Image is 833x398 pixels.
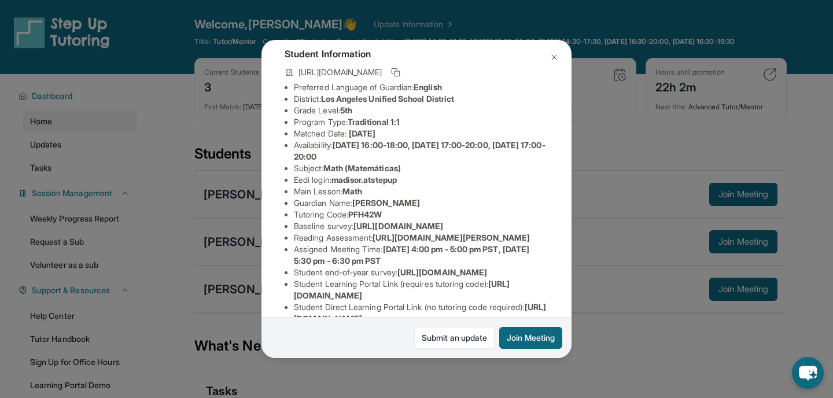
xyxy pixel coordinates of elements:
img: Close Icon [550,53,559,62]
li: Guardian Name : [294,197,548,209]
span: Traditional 1:1 [348,117,400,127]
span: PFH42W [348,209,382,219]
li: Main Lesson : [294,186,548,197]
li: Grade Level: [294,105,548,116]
span: madisor.atstepup [331,175,397,185]
li: Tutoring Code : [294,209,548,220]
span: Math [342,186,362,196]
li: Student Learning Portal Link (requires tutoring code) : [294,278,548,301]
span: [URL][DOMAIN_NAME] [298,67,382,78]
button: Copy link [389,65,403,79]
span: [URL][DOMAIN_NAME][PERSON_NAME] [373,233,530,242]
li: Assigned Meeting Time : [294,244,548,267]
span: [URL][DOMAIN_NAME] [397,267,487,277]
span: [URL][DOMAIN_NAME] [353,221,443,231]
button: Join Meeting [499,327,562,349]
li: Availability: [294,139,548,163]
li: Matched Date: [294,128,548,139]
span: [DATE] 4:00 pm - 5:00 pm PST, [DATE] 5:30 pm - 6:30 pm PST [294,244,529,266]
span: [PERSON_NAME] [352,198,420,208]
span: [DATE] 16:00-18:00, [DATE] 17:00-20:00, [DATE] 17:00-20:00 [294,140,545,161]
li: Preferred Language of Guardian: [294,82,548,93]
li: Eedi login : [294,174,548,186]
li: Baseline survey : [294,220,548,232]
li: Student Direct Learning Portal Link (no tutoring code required) : [294,301,548,325]
li: Subject : [294,163,548,174]
span: Math (Matemáticas) [323,163,401,173]
h4: Student Information [285,47,548,61]
span: Los Angeles Unified School District [321,94,454,104]
li: Program Type: [294,116,548,128]
span: English [414,82,442,92]
a: Submit an update [414,327,495,349]
span: 5th [340,105,352,115]
li: Reading Assessment : [294,232,548,244]
button: chat-button [792,357,824,389]
li: District: [294,93,548,105]
li: Student end-of-year survey : [294,267,548,278]
span: [DATE] [349,128,375,138]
